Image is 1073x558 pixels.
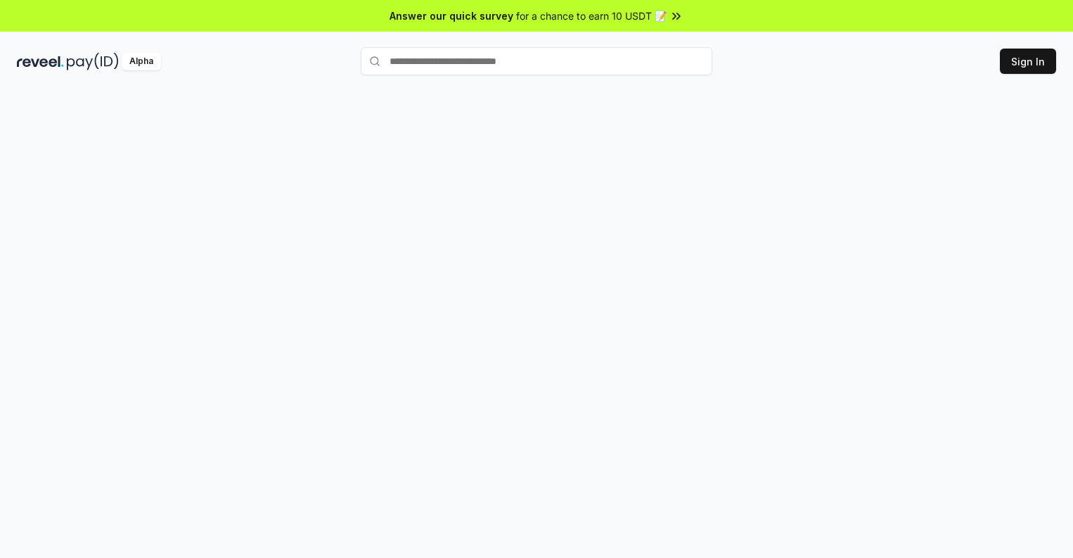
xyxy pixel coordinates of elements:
[390,8,513,23] span: Answer our quick survey
[516,8,667,23] span: for a chance to earn 10 USDT 📝
[1000,49,1056,74] button: Sign In
[122,53,161,70] div: Alpha
[67,53,119,70] img: pay_id
[17,53,64,70] img: reveel_dark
